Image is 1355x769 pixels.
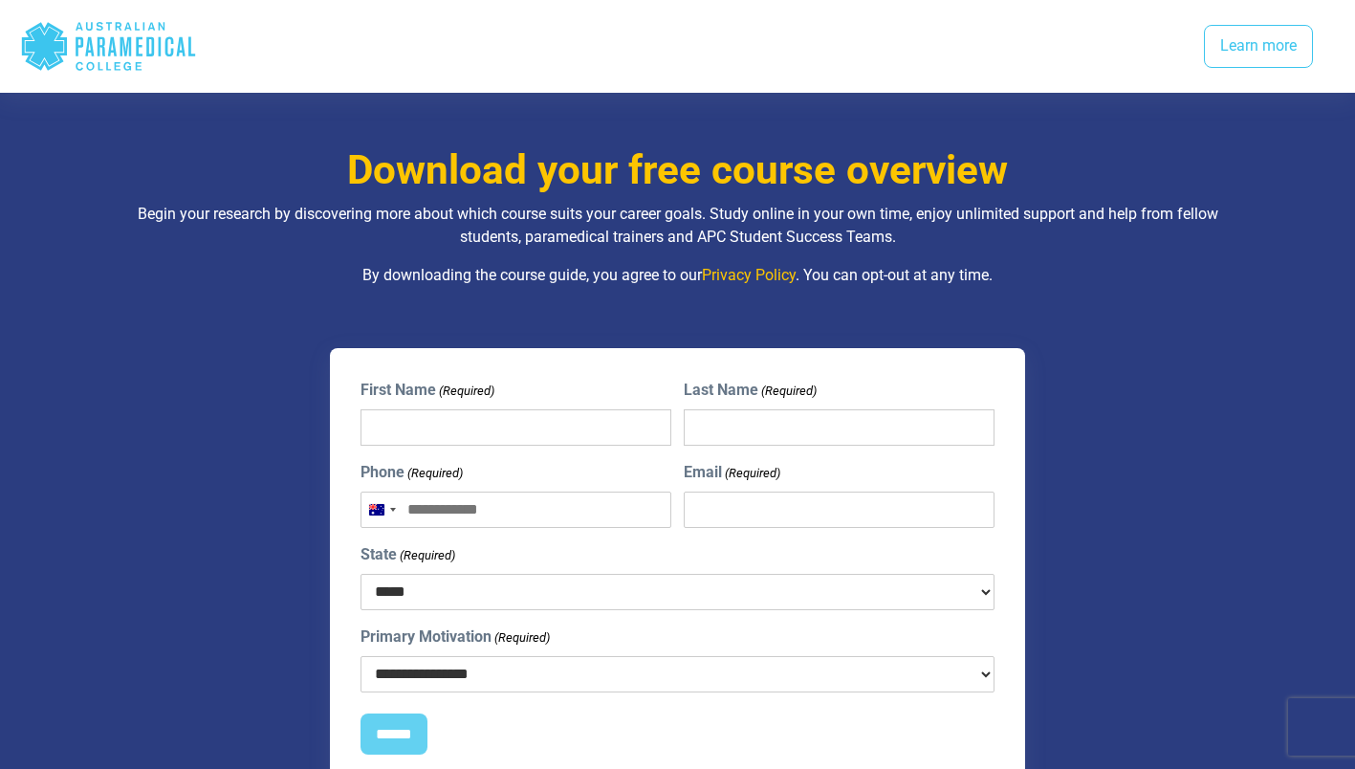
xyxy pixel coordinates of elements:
p: Begin your research by discovering more about which course suits your career goals. Study online ... [119,203,1237,249]
span: (Required) [405,464,463,483]
a: Learn more [1204,25,1313,69]
span: (Required) [398,546,455,565]
label: Last Name [684,379,817,402]
label: State [361,543,455,566]
p: By downloading the course guide, you agree to our . You can opt-out at any time. [119,264,1237,287]
span: (Required) [760,382,818,401]
a: Privacy Policy [702,266,796,284]
button: Selected country [361,493,402,527]
div: Australian Paramedical College [20,15,197,77]
label: Phone [361,461,463,484]
label: First Name [361,379,494,402]
label: Primary Motivation [361,626,550,648]
label: Email [684,461,780,484]
span: (Required) [724,464,781,483]
h3: Download your free course overview [119,146,1237,195]
span: (Required) [437,382,494,401]
span: (Required) [492,628,550,648]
